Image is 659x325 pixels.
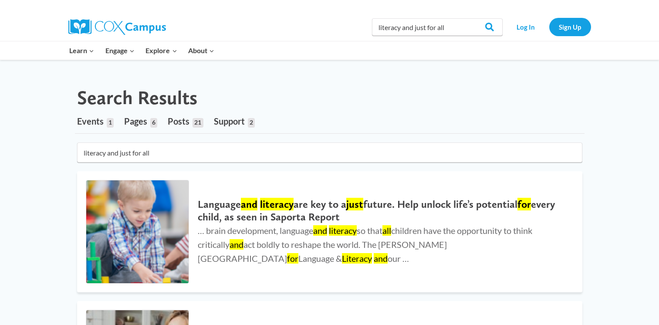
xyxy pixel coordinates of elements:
a: Events1 [77,109,114,133]
span: 21 [193,118,203,128]
span: About [188,45,214,56]
h2: Language are key to a future. Help unlock life’s potential every child, as seen in Saporta Report [198,198,564,223]
mark: Literacy [342,253,372,264]
span: Posts [168,116,189,126]
span: 1 [107,118,114,128]
mark: and [313,225,327,236]
nav: Secondary Navigation [507,18,591,36]
input: Search for... [77,142,582,162]
mark: and [230,239,243,250]
mark: and [374,253,388,264]
a: Pages6 [124,109,157,133]
mark: for [287,253,298,264]
span: Support [214,116,245,126]
mark: literacy [329,225,357,236]
span: Events [77,116,104,126]
img: Language and literacy are key to a just future. Help unlock life’s potential for every child, as ... [86,180,189,283]
span: Engage [105,45,135,56]
mark: literacy [260,198,294,210]
a: Language and literacy are key to a just future. Help unlock life’s potential for every child, as ... [77,171,582,292]
span: Pages [124,116,147,126]
mark: for [517,198,531,210]
mark: just [346,198,363,210]
mark: all [382,225,391,236]
nav: Primary Navigation [64,41,220,60]
mark: and [241,198,257,210]
h1: Search Results [77,86,197,109]
span: … brain development, language so that children have the opportunity to think critically act boldl... [198,225,532,264]
a: Posts21 [168,109,203,133]
span: Explore [145,45,177,56]
input: Search Cox Campus [372,18,503,36]
img: Cox Campus [68,19,166,35]
span: Learn [69,45,94,56]
a: Support2 [214,109,255,133]
a: Log In [507,18,545,36]
a: Sign Up [549,18,591,36]
span: 6 [150,118,157,128]
span: 2 [248,118,255,128]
